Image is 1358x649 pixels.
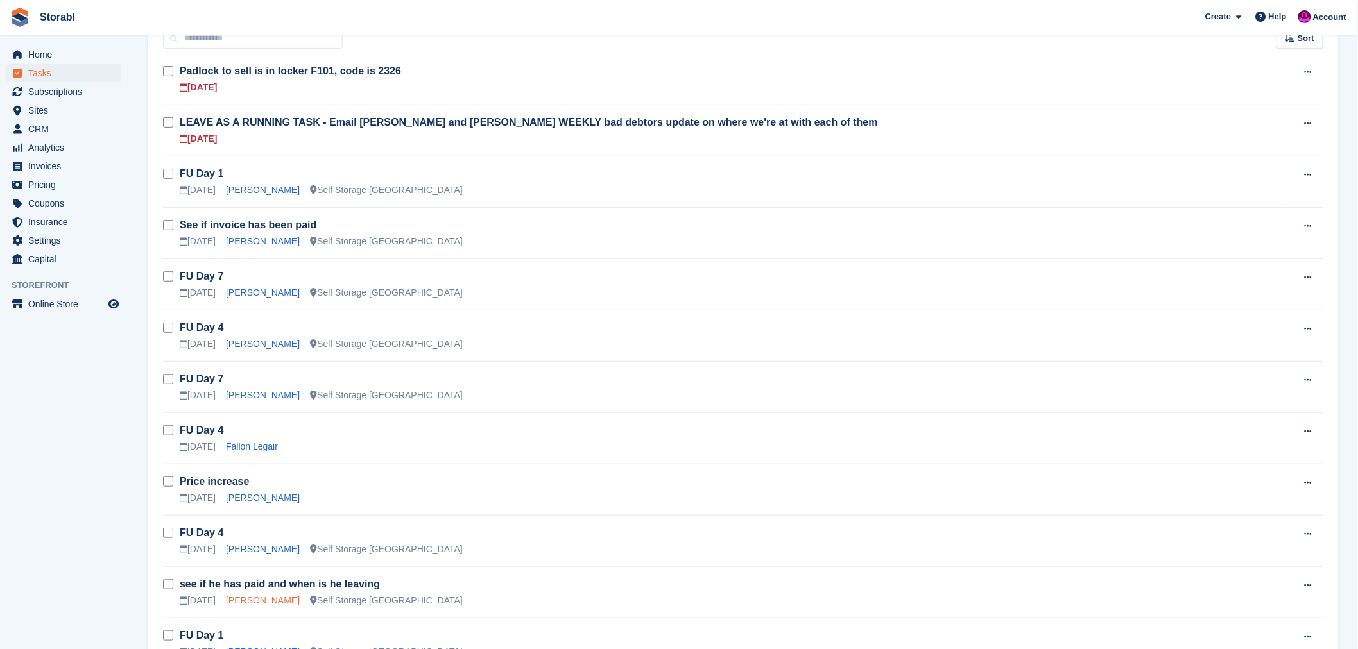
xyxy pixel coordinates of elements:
a: menu [6,83,121,101]
span: CRM [28,120,105,138]
a: FU Day 4 [180,527,223,538]
span: Insurance [28,213,105,231]
img: stora-icon-8386f47178a22dfd0bd8f6a31ec36ba5ce8667c1dd55bd0f319d3a0aa187defe.svg [10,8,30,27]
a: menu [6,157,121,175]
span: Storefront [12,279,128,292]
a: menu [6,101,121,119]
div: [DATE] [180,81,217,94]
span: Settings [28,232,105,249]
span: Analytics [28,139,105,156]
span: Tasks [28,64,105,82]
a: Fallon Legair [226,441,278,451]
a: menu [6,176,121,194]
a: LEAVE AS A RUNNING TASK - Email [PERSON_NAME] and [PERSON_NAME] WEEKLY bad debtors update on wher... [180,117,878,128]
span: Capital [28,250,105,268]
div: [DATE] [180,389,216,402]
span: Home [28,46,105,63]
a: FU Day 1 [180,630,223,641]
div: [DATE] [180,337,216,351]
div: [DATE] [180,491,216,505]
a: See if invoice has been paid [180,219,316,230]
a: [PERSON_NAME] [226,287,300,298]
div: Self Storage [GEOGRAPHIC_DATA] [310,183,463,197]
div: Self Storage [GEOGRAPHIC_DATA] [310,594,463,607]
a: [PERSON_NAME] [226,185,300,195]
a: [PERSON_NAME] [226,390,300,400]
div: Self Storage [GEOGRAPHIC_DATA] [310,286,463,299]
div: Self Storage [GEOGRAPHIC_DATA] [310,337,463,351]
img: Helen Morton [1298,10,1311,23]
a: FU Day 4 [180,425,223,435]
a: [PERSON_NAME] [226,493,300,503]
span: Invoices [28,157,105,175]
a: menu [6,213,121,231]
a: Padlock to sell is in locker F101, code is 2326 [180,65,401,76]
div: [DATE] [180,183,216,197]
span: Online Store [28,295,105,313]
a: Storabl [35,6,80,28]
a: menu [6,250,121,268]
a: Price increase [180,476,250,487]
a: FU Day 4 [180,322,223,333]
a: menu [6,46,121,63]
div: [DATE] [180,235,216,248]
div: Self Storage [GEOGRAPHIC_DATA] [310,235,463,248]
div: [DATE] [180,543,216,556]
span: Account [1313,11,1346,24]
span: Sites [28,101,105,119]
span: Subscriptions [28,83,105,101]
a: FU Day 1 [180,168,223,179]
span: Sort [1298,32,1314,45]
a: menu [6,64,121,82]
a: [PERSON_NAME] [226,595,300,605]
a: menu [6,232,121,249]
span: Pricing [28,176,105,194]
a: menu [6,120,121,138]
div: [DATE] [180,594,216,607]
a: [PERSON_NAME] [226,339,300,349]
span: Create [1205,10,1231,23]
a: [PERSON_NAME] [226,544,300,554]
a: FU Day 7 [180,373,223,384]
div: [DATE] [180,286,216,299]
a: see if he has paid and when is he leaving [180,578,380,589]
a: [PERSON_NAME] [226,236,300,246]
a: Preview store [106,296,121,312]
a: FU Day 7 [180,271,223,282]
div: Self Storage [GEOGRAPHIC_DATA] [310,389,463,402]
a: menu [6,139,121,156]
span: Coupons [28,194,105,212]
a: menu [6,295,121,313]
div: Self Storage [GEOGRAPHIC_DATA] [310,543,463,556]
a: menu [6,194,121,212]
div: [DATE] [180,132,217,146]
div: [DATE] [180,440,216,453]
span: Help [1269,10,1287,23]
